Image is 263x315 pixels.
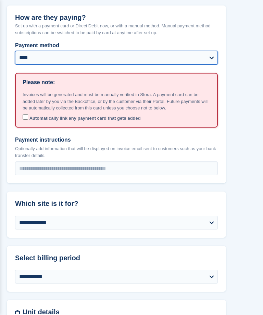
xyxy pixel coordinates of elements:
p: Invoices will be generated and must be manually verified in Stora. A payment card can be added la... [23,91,210,111]
p: Optionally add information that will be displayed on invoice email sent to customers such as your... [15,145,218,159]
h2: How are they paying? [15,14,218,22]
label: Payment method [15,41,218,50]
h2: Which site is it for? [15,200,218,208]
label: Payment instructions [15,136,218,144]
span: Automatically link any payment card that gets added [29,116,141,121]
h1: Please note: [23,78,55,87]
h2: Select billing period [15,254,218,262]
p: Set up with a payment card or Direct Debit now, or with a manual method. Manual payment method su... [15,23,218,36]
